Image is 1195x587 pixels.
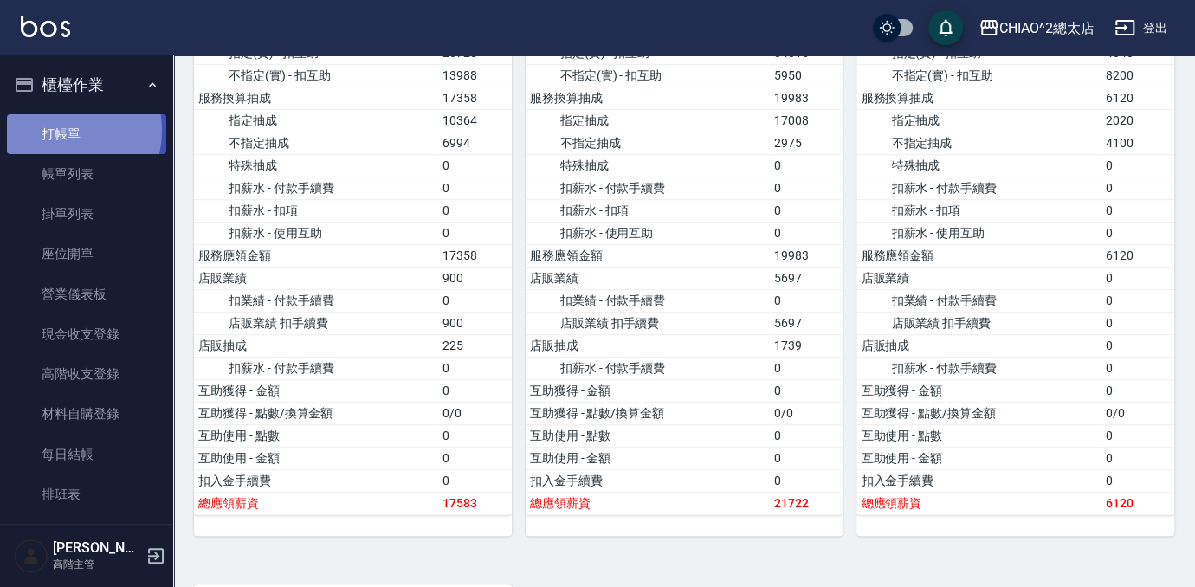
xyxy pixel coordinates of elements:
[770,492,843,514] td: 21722
[1101,424,1174,447] td: 0
[1101,447,1174,469] td: 0
[438,447,511,469] td: 0
[856,379,1101,402] td: 互助獲得 - 金額
[1101,132,1174,154] td: 4100
[526,379,770,402] td: 互助獲得 - 金額
[1101,154,1174,177] td: 0
[770,109,843,132] td: 17008
[438,222,511,244] td: 0
[1101,64,1174,87] td: 8200
[928,10,963,45] button: save
[194,379,438,402] td: 互助獲得 - 金額
[856,199,1101,222] td: 扣薪水 - 扣項
[526,312,770,334] td: 店販業績 扣手續費
[1101,222,1174,244] td: 0
[7,314,166,354] a: 現金收支登錄
[438,289,511,312] td: 0
[770,87,843,109] td: 19983
[7,62,166,107] button: 櫃檯作業
[194,64,438,87] td: 不指定(實) - 扣互助
[526,222,770,244] td: 扣薪水 - 使用互助
[1101,379,1174,402] td: 0
[526,132,770,154] td: 不指定抽成
[438,132,511,154] td: 6994
[770,222,843,244] td: 0
[438,492,511,514] td: 17583
[7,114,166,154] a: 打帳單
[856,267,1101,289] td: 店販業績
[526,199,770,222] td: 扣薪水 - 扣項
[438,87,511,109] td: 17358
[14,539,48,573] img: Person
[7,154,166,194] a: 帳單列表
[856,469,1101,492] td: 扣入金手續費
[770,469,843,492] td: 0
[856,154,1101,177] td: 特殊抽成
[856,447,1101,469] td: 互助使用 - 金額
[194,447,438,469] td: 互助使用 - 金額
[526,334,770,357] td: 店販抽成
[856,312,1101,334] td: 店販業績 扣手續費
[194,424,438,447] td: 互助使用 - 點數
[856,244,1101,267] td: 服務應領金額
[856,64,1101,87] td: 不指定(實) - 扣互助
[526,492,770,514] td: 總應領薪資
[194,312,438,334] td: 店販業績 扣手續費
[770,334,843,357] td: 1739
[7,234,166,274] a: 座位開單
[1101,357,1174,379] td: 0
[770,267,843,289] td: 5697
[194,402,438,424] td: 互助獲得 - 點數/換算金額
[194,469,438,492] td: 扣入金手續費
[438,244,511,267] td: 17358
[770,447,843,469] td: 0
[1101,87,1174,109] td: 6120
[438,199,511,222] td: 0
[770,154,843,177] td: 0
[972,10,1101,46] button: CHIAO^2總太店
[194,289,438,312] td: 扣業績 - 付款手續費
[7,354,166,394] a: 高階收支登錄
[438,334,511,357] td: 225
[856,109,1101,132] td: 指定抽成
[21,16,70,37] img: Logo
[770,289,843,312] td: 0
[194,177,438,199] td: 扣薪水 - 付款手續費
[526,357,770,379] td: 扣薪水 - 付款手續費
[7,435,166,474] a: 每日結帳
[438,357,511,379] td: 0
[526,447,770,469] td: 互助使用 - 金額
[856,177,1101,199] td: 扣薪水 - 付款手續費
[194,244,438,267] td: 服務應領金額
[194,492,438,514] td: 總應領薪資
[1101,267,1174,289] td: 0
[856,424,1101,447] td: 互助使用 - 點數
[1101,312,1174,334] td: 0
[770,312,843,334] td: 5697
[856,132,1101,154] td: 不指定抽成
[856,87,1101,109] td: 服務換算抽成
[1101,334,1174,357] td: 0
[194,154,438,177] td: 特殊抽成
[7,274,166,314] a: 營業儀表板
[770,177,843,199] td: 0
[1101,199,1174,222] td: 0
[194,132,438,154] td: 不指定抽成
[856,402,1101,424] td: 互助獲得 - 點數/換算金額
[1101,289,1174,312] td: 0
[856,289,1101,312] td: 扣業績 - 付款手續費
[770,357,843,379] td: 0
[1101,177,1174,199] td: 0
[194,334,438,357] td: 店販抽成
[856,492,1101,514] td: 總應領薪資
[770,132,843,154] td: 2975
[856,222,1101,244] td: 扣薪水 - 使用互助
[194,357,438,379] td: 扣薪水 - 付款手續費
[770,402,843,424] td: 0/0
[7,194,166,234] a: 掛單列表
[438,64,511,87] td: 13988
[438,424,511,447] td: 0
[438,267,511,289] td: 900
[7,474,166,514] a: 排班表
[526,424,770,447] td: 互助使用 - 點數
